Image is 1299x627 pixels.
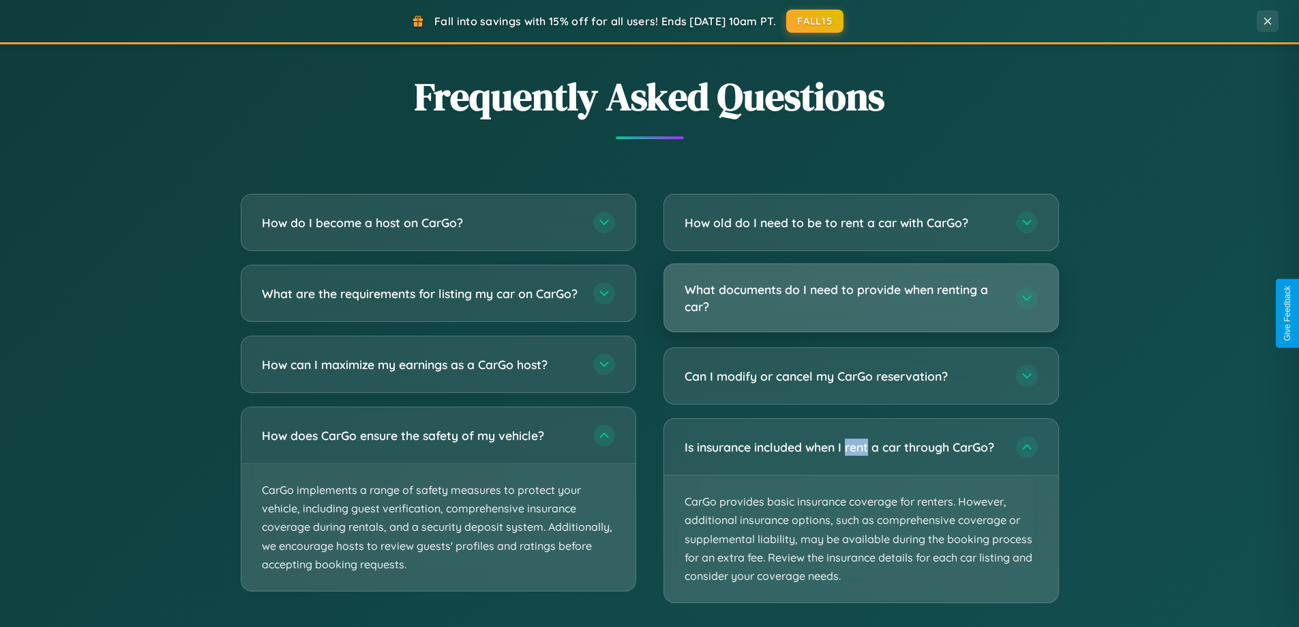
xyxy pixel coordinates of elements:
[262,214,580,231] h3: How do I become a host on CarGo?
[685,368,1002,385] h3: Can I modify or cancel my CarGo reservation?
[1283,286,1292,341] div: Give Feedback
[685,439,1002,456] h3: Is insurance included when I rent a car through CarGo?
[262,427,580,444] h3: How does CarGo ensure the safety of my vehicle?
[241,70,1059,123] h2: Frequently Asked Questions
[685,281,1002,315] h3: What documents do I need to provide when renting a car?
[434,14,776,28] span: Fall into savings with 15% off for all users! Ends [DATE] 10am PT.
[241,464,636,591] p: CarGo implements a range of safety measures to protect your vehicle, including guest verification...
[664,476,1058,602] p: CarGo provides basic insurance coverage for renters. However, additional insurance options, such ...
[262,285,580,302] h3: What are the requirements for listing my car on CarGo?
[786,10,843,33] button: FALL15
[262,356,580,373] h3: How can I maximize my earnings as a CarGo host?
[685,214,1002,231] h3: How old do I need to be to rent a car with CarGo?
